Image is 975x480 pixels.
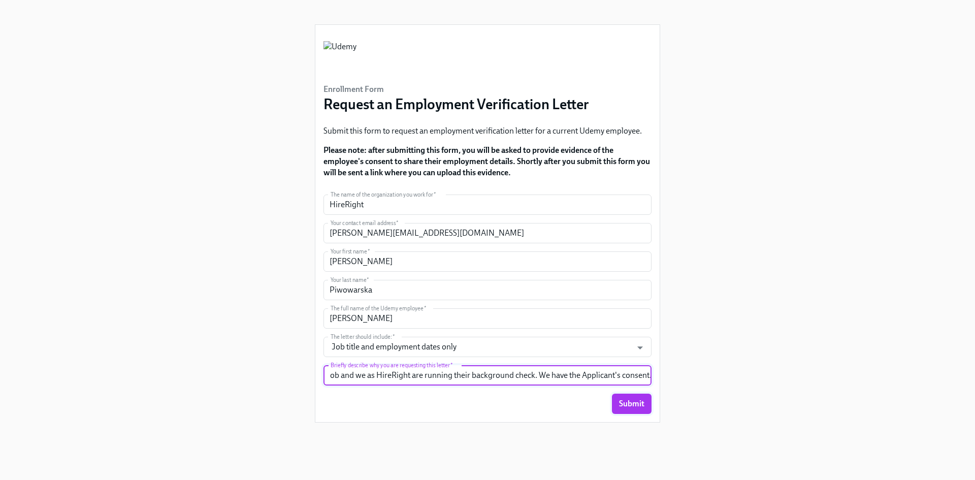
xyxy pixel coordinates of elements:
button: Open [632,340,648,356]
h6: Enrollment Form [323,84,589,95]
h3: Request an Employment Verification Letter [323,95,589,113]
img: Udemy [323,41,356,72]
strong: Please note: after submitting this form, you will be asked to provide evidence of the employee's ... [323,145,650,177]
p: Submit this form to request an employment verification letter for a current Udemy employee. [323,125,652,137]
button: Submit [612,394,652,414]
span: Submit [619,399,644,409]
